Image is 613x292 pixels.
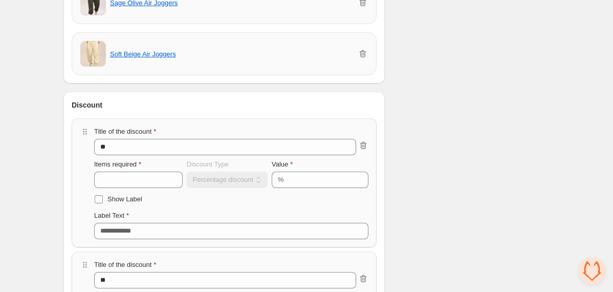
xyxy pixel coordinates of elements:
label: Discount Type [187,159,229,170]
button: Soft Beige Air Joggers [110,50,176,58]
h3: Discount [72,100,102,110]
label: Items required [94,159,141,170]
label: Label Text [94,211,129,221]
span: Show Label [107,195,142,203]
label: Title of the discount [94,260,156,270]
div: % [278,175,284,185]
label: Title of the discount [94,127,156,137]
a: Open chat [578,257,606,285]
img: Soft Beige Air Joggers [80,37,106,71]
label: Value [272,159,293,170]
